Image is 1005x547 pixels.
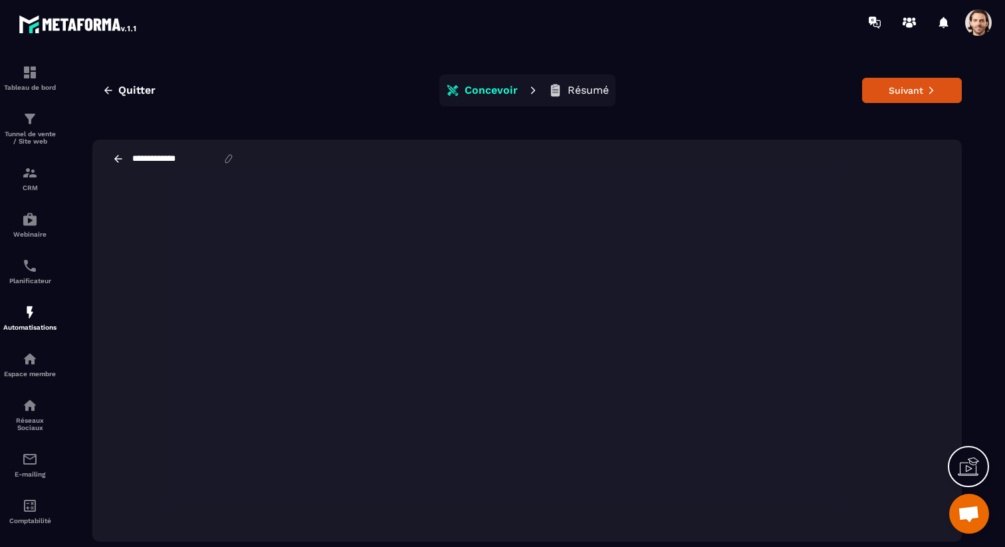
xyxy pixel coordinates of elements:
[3,201,56,248] a: automationsautomationsWebinaire
[3,324,56,331] p: Automatisations
[3,55,56,101] a: formationformationTableau de bord
[118,84,156,97] span: Quitter
[3,277,56,284] p: Planificateur
[3,155,56,201] a: formationformationCRM
[22,304,38,320] img: automations
[22,165,38,181] img: formation
[3,294,56,341] a: automationsautomationsAutomatisations
[3,184,56,191] p: CRM
[442,77,522,104] button: Concevoir
[22,498,38,514] img: accountant
[3,441,56,488] a: emailemailE-mailing
[568,84,609,97] p: Résumé
[22,211,38,227] img: automations
[22,451,38,467] img: email
[22,64,38,80] img: formation
[3,341,56,387] a: automationsautomationsEspace membre
[92,78,166,102] button: Quitter
[3,488,56,534] a: accountantaccountantComptabilité
[3,231,56,238] p: Webinaire
[949,494,989,534] a: Ouvrir le chat
[3,517,56,524] p: Comptabilité
[22,397,38,413] img: social-network
[3,84,56,91] p: Tableau de bord
[3,130,56,145] p: Tunnel de vente / Site web
[3,417,56,431] p: Réseaux Sociaux
[3,101,56,155] a: formationformationTunnel de vente / Site web
[465,84,518,97] p: Concevoir
[22,111,38,127] img: formation
[22,351,38,367] img: automations
[3,370,56,378] p: Espace membre
[19,12,138,36] img: logo
[3,248,56,294] a: schedulerschedulerPlanificateur
[22,258,38,274] img: scheduler
[544,77,613,104] button: Résumé
[3,387,56,441] a: social-networksocial-networkRéseaux Sociaux
[3,471,56,478] p: E-mailing
[862,78,962,103] button: Suivant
